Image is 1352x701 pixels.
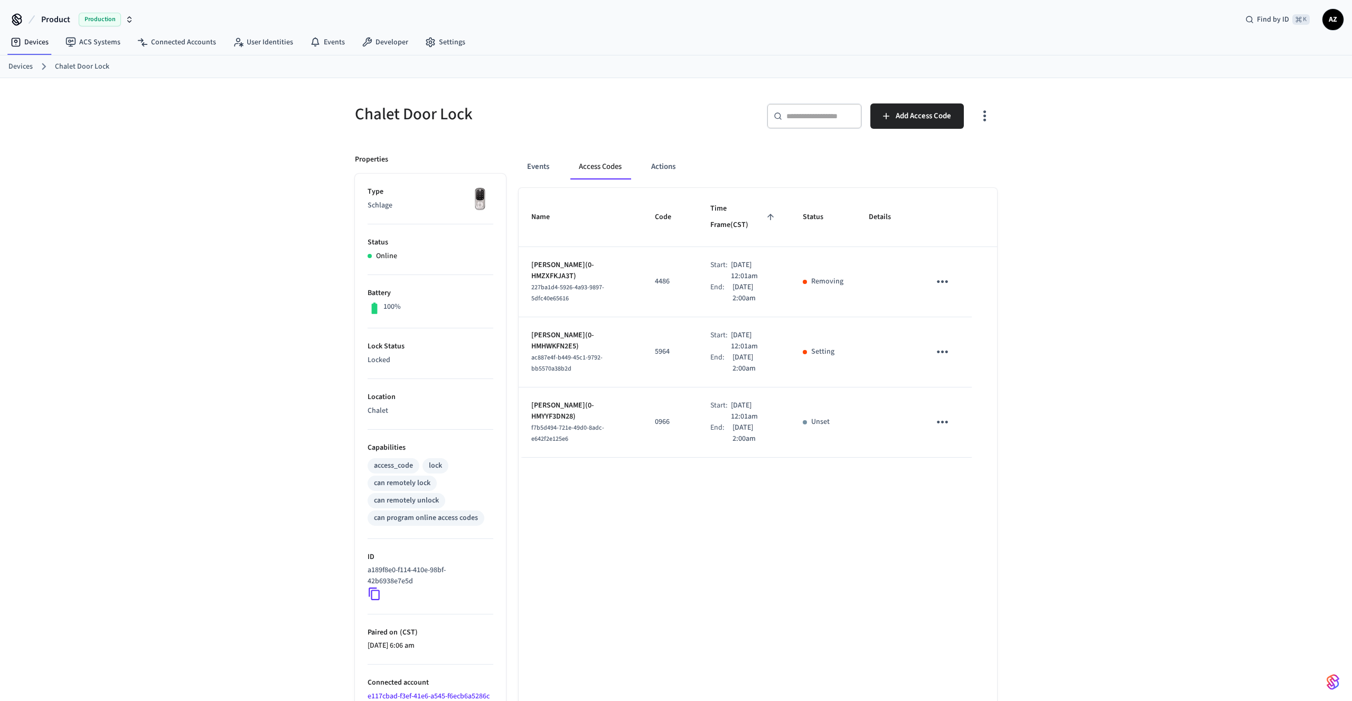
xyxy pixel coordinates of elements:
[731,400,777,422] p: [DATE] 12:01am
[731,330,777,352] p: [DATE] 12:01am
[531,330,630,352] p: [PERSON_NAME](0-HMHWKFN2E5)
[643,154,684,179] button: Actions
[531,283,604,303] span: 227ba1d4-5926-4a93-9897-5dfc40e65616
[224,33,302,52] a: User Identities
[710,260,731,282] div: Start:
[896,109,951,123] span: Add Access Code
[655,276,685,287] p: 4486
[368,565,489,587] p: a189f8e0-f114-410e-98bf-42b6938e7e5d
[129,33,224,52] a: Connected Accounts
[302,33,353,52] a: Events
[531,260,630,282] p: [PERSON_NAME](0-HMZXFKJA3T)
[368,552,493,563] p: ID
[376,251,397,262] p: Online
[869,209,905,225] span: Details
[733,422,777,444] p: [DATE] 2:00am
[1323,10,1342,29] span: AZ
[531,209,564,225] span: Name
[570,154,630,179] button: Access Codes
[383,301,401,312] p: 100%
[57,33,129,52] a: ACS Systems
[467,186,493,213] img: Yale Assure Touchscreen Wifi Smart Lock, Satin Nickel, Front
[519,188,997,458] table: sticky table
[353,33,417,52] a: Developer
[1322,9,1344,30] button: AZ
[710,422,733,444] div: End:
[355,154,388,165] p: Properties
[368,627,493,638] p: Paired on
[8,61,33,72] a: Devices
[79,13,121,26] span: Production
[355,103,670,125] h5: Chalet Door Lock
[811,416,830,428] p: Unset
[1327,674,1339,690] img: SeamLogoGradient.69752ec5.svg
[368,200,493,211] p: Schlage
[368,640,493,651] p: [DATE] 6:06 am
[374,460,413,471] div: access_code
[429,460,442,471] div: lock
[1237,10,1318,29] div: Find by ID⌘ K
[731,260,777,282] p: [DATE] 12:01am
[531,423,604,443] span: f7b5d494-721e-49d0-8adc-e642f2e125e6
[710,201,777,234] span: Time Frame(CST)
[531,400,630,422] p: [PERSON_NAME](0-HMYYF3DN28)
[519,154,558,179] button: Events
[374,513,478,524] div: can program online access codes
[710,330,731,352] div: Start:
[368,186,493,197] p: Type
[710,282,733,304] div: End:
[655,416,685,428] p: 0966
[374,478,430,489] div: can remotely lock
[519,154,997,179] div: ant example
[368,392,493,403] p: Location
[368,442,493,453] p: Capabilities
[368,677,493,688] p: Connected account
[55,61,109,72] a: Chalet Door Lock
[710,400,731,422] div: Start:
[398,627,418,638] span: ( CST )
[41,13,70,26] span: Product
[733,282,777,304] p: [DATE] 2:00am
[811,346,834,357] p: Setting
[2,33,57,52] a: Devices
[803,209,837,225] span: Status
[710,352,733,374] div: End:
[417,33,474,52] a: Settings
[655,209,685,225] span: Code
[1257,14,1289,25] span: Find by ID
[368,355,493,366] p: Locked
[733,352,777,374] p: [DATE] 2:00am
[368,341,493,352] p: Lock Status
[368,405,493,416] p: Chalet
[531,353,603,373] span: ac887e4f-b449-45c1-9792-bb5570a38b2d
[655,346,685,357] p: 5964
[374,495,439,506] div: can remotely unlock
[870,103,964,129] button: Add Access Code
[811,276,843,287] p: Removing
[1292,14,1310,25] span: ⌘ K
[368,237,493,248] p: Status
[368,288,493,299] p: Battery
